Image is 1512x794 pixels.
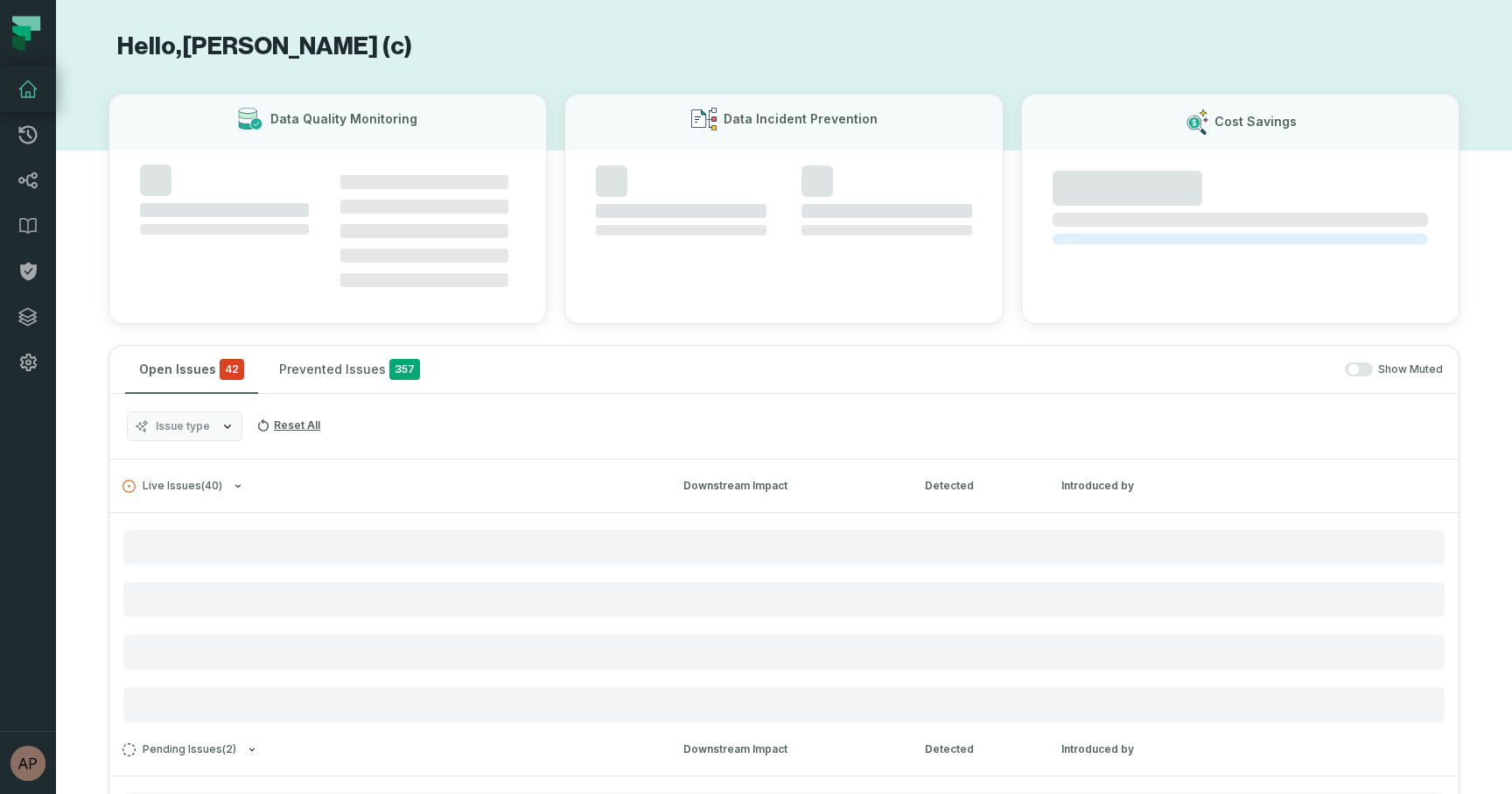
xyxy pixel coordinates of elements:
[441,362,1443,377] div: Show Muted
[249,411,327,439] button: Reset All
[122,480,222,493] span: Live Issues ( 40 )
[270,110,417,128] h3: Data Quality Monitoring
[125,346,258,393] button: Open Issues
[108,32,1459,62] h1: Hello, [PERSON_NAME] (c)
[1061,478,1219,494] div: Introduced by
[156,419,210,433] span: Issue type
[683,478,893,494] div: Downstream Impact
[1021,94,1459,324] button: Cost Savings
[1061,741,1219,757] div: Introduced by
[122,743,236,756] span: Pending Issues ( 2 )
[724,110,878,128] h3: Data Incident Prevention
[108,94,547,324] button: Data Quality Monitoring
[127,411,242,441] button: Issue type
[564,94,1003,324] button: Data Incident Prevention
[1214,113,1297,130] h3: Cost Savings
[122,743,652,756] button: Pending Issues(2)
[265,346,434,393] button: Prevented Issues
[925,478,1030,494] div: Detected
[925,741,1030,757] div: Detected
[122,480,652,493] button: Live Issues(40)
[220,359,244,380] span: critical issues and errors combined
[683,741,893,757] div: Downstream Impact
[10,746,45,781] img: avatar of Aryan Siddhabathula (c)
[109,512,1459,722] div: Live Issues(40)
[389,359,420,380] span: 357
